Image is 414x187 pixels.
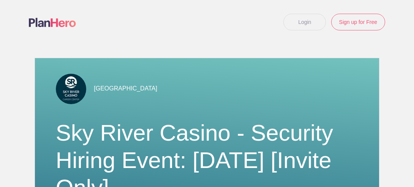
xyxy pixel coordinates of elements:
a: Login [283,14,326,30]
img: Sr doorsign 12x12 proof 02 [56,74,86,104]
a: Sign up for Free [331,14,385,30]
img: Logo main planhero [29,18,76,27]
div: [GEOGRAPHIC_DATA] [56,73,358,104]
